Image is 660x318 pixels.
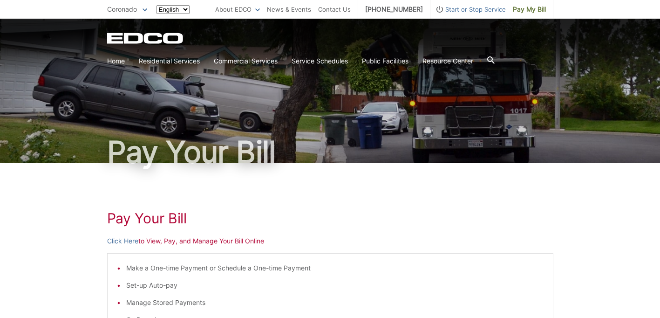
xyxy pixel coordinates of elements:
[362,56,408,66] a: Public Facilities
[107,236,553,246] p: to View, Pay, and Manage Your Bill Online
[422,56,473,66] a: Resource Center
[107,236,138,246] a: Click Here
[107,210,553,227] h1: Pay Your Bill
[126,280,544,290] li: Set-up Auto-pay
[156,5,190,14] select: Select a language
[126,297,544,308] li: Manage Stored Payments
[139,56,200,66] a: Residential Services
[267,4,311,14] a: News & Events
[292,56,348,66] a: Service Schedules
[107,56,125,66] a: Home
[318,4,351,14] a: Contact Us
[513,4,546,14] span: Pay My Bill
[215,4,260,14] a: About EDCO
[107,5,137,13] span: Coronado
[107,33,184,44] a: EDCD logo. Return to the homepage.
[107,137,553,167] h1: Pay Your Bill
[214,56,278,66] a: Commercial Services
[126,263,544,273] li: Make a One-time Payment or Schedule a One-time Payment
